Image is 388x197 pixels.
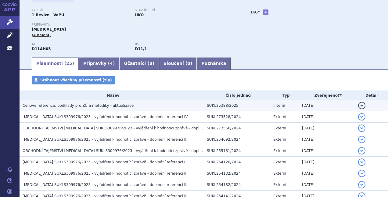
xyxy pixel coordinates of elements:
[23,115,189,119] span: DUPIXENT SUKLS309976/2023 - vyjádření k hodnotící zprávě - doplnění referencí IV.
[20,91,204,100] th: Název
[204,179,270,191] td: SUKL254182/2024
[32,13,64,17] strong: 1-Revize - VaPÚ
[358,147,365,154] button: detail
[204,168,270,179] td: SUKL254132/2024
[204,134,270,145] td: SUKL254692/2024
[23,126,231,130] span: OBCHODNÍ TAJEMSTVÍ DUPIXENT SUKLS309976/2023 - vyjádření k hodnotící zprávě - doplnění referencí VI.
[23,171,188,176] span: DUPIXENT SUKLS309976/2023 - vyjádření k hodnotící zprávě - doplnění referencí II.
[187,61,190,66] span: 0
[32,47,51,51] strong: DUPILUMAB
[250,9,260,16] h3: Tagy
[358,125,365,132] button: detail
[358,102,365,109] button: detail
[110,61,113,66] span: 4
[135,9,232,12] p: Stav řízení:
[119,58,159,70] a: Účastníci (8)
[358,113,365,121] button: detail
[204,145,270,157] td: SUKL255181/2024
[32,23,238,27] p: Přípravky:
[299,91,355,100] th: Zveřejněno
[299,100,355,111] td: [DATE]
[135,43,232,46] p: RS:
[273,160,286,164] span: Externí
[32,33,51,37] span: (4 balení)
[197,58,231,70] a: Poznámka
[32,27,66,32] span: [MEDICAL_DATA]
[23,183,188,187] span: DUPIXENT SUKLS309976/2023 - vyjádření k hodnotící zprávě - doplnění referencí II.
[273,149,286,153] span: Externí
[273,171,286,176] span: Externí
[40,78,112,82] span: Stáhnout všechny písemnosti (zip)
[273,137,286,142] span: Externí
[355,91,388,100] th: Detail
[273,126,286,130] span: Externí
[358,181,365,188] button: detail
[299,145,355,157] td: [DATE]
[204,123,270,134] td: SUKL273566/2024
[32,58,79,70] a: Písemnosti (25)
[270,91,299,100] th: Typ
[149,61,153,66] span: 8
[263,9,268,15] a: +
[358,158,365,166] button: detail
[135,47,147,51] strong: dupilumab
[299,157,355,168] td: [DATE]
[32,43,129,46] p: ATC:
[204,157,270,168] td: SUKL254120/2024
[299,179,355,191] td: [DATE]
[32,76,115,84] a: Stáhnout všechny písemnosti (zip)
[23,149,229,153] span: OBCHODNÍ TAJEMSTVÍ DUPIXENT SUKLS309976/2023 - vyjádření k hodnotící zprávě - doplnění referencí V.
[32,9,129,12] p: Typ SŘ:
[159,58,197,70] a: Sloučení (0)
[135,13,144,17] strong: UKO
[338,94,343,98] abbr: (?)
[358,136,365,143] button: detail
[273,103,285,108] span: Interní
[299,134,355,145] td: [DATE]
[79,58,119,70] a: Přípravky (4)
[358,170,365,177] button: detail
[204,100,270,111] td: SUKL25388/2025
[273,183,286,187] span: Externí
[299,111,355,123] td: [DATE]
[23,137,189,142] span: DUPIXENT SUKLS309976/2023 - vyjádření k hodnotící zprávě - doplnění referencí III.
[299,123,355,134] td: [DATE]
[299,168,355,179] td: [DATE]
[66,61,72,66] span: 25
[204,91,270,100] th: Číslo jednací
[273,115,286,119] span: Externí
[23,103,134,108] span: Cenové reference, podklady pro ZÚ a metodiky - aktualizace
[204,111,270,123] td: SUKL273528/2024
[23,160,186,164] span: DUPIXENT SUKLS309976/2023 - vyjádření k hodnotící zprávě - doplnění referencí I.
